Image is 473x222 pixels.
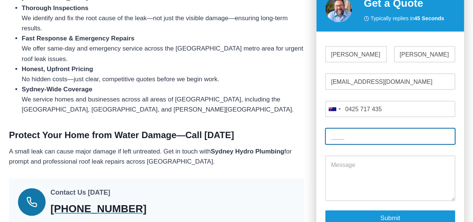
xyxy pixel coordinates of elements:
strong: Sydney-Wide Coverage [22,86,92,93]
button: Selected country [325,101,343,118]
strong: Fast Response & Emergency Repairs [22,35,134,42]
li: We identify and fix the root cause of the leak—not just the visible damage—ensuring long-term res... [22,3,304,34]
span: Typically replies in [371,15,444,23]
input: ____ [325,129,455,145]
p: A small leak can cause major damage if left untreated. Get in touch with for prompt and professio... [9,146,304,167]
strong: Protect Your Home from Water Damage—Call [DATE] [9,130,234,140]
input: Last Name [394,47,455,63]
strong: Thorough Inspections [22,4,89,12]
input: Email [325,74,455,90]
strong: Honest, Upfront Pricing [22,66,93,73]
strong: Sydney Hydro Plumbing [211,148,284,155]
strong: 45 Seconds [414,16,444,22]
li: We offer same-day and emergency service across the [GEOGRAPHIC_DATA] metro area for urgent roof l... [22,33,304,64]
li: We service homes and businesses across all areas of [GEOGRAPHIC_DATA], including the [GEOGRAPHIC_... [22,84,304,115]
h6: Contact Us [DATE] [50,188,195,198]
input: Mobile [325,101,455,118]
input: First Name [325,47,387,63]
li: No hidden costs—just clear, competitive quotes before we begin work. [22,64,304,84]
a: [PHONE_NUMBER] [50,201,195,217]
